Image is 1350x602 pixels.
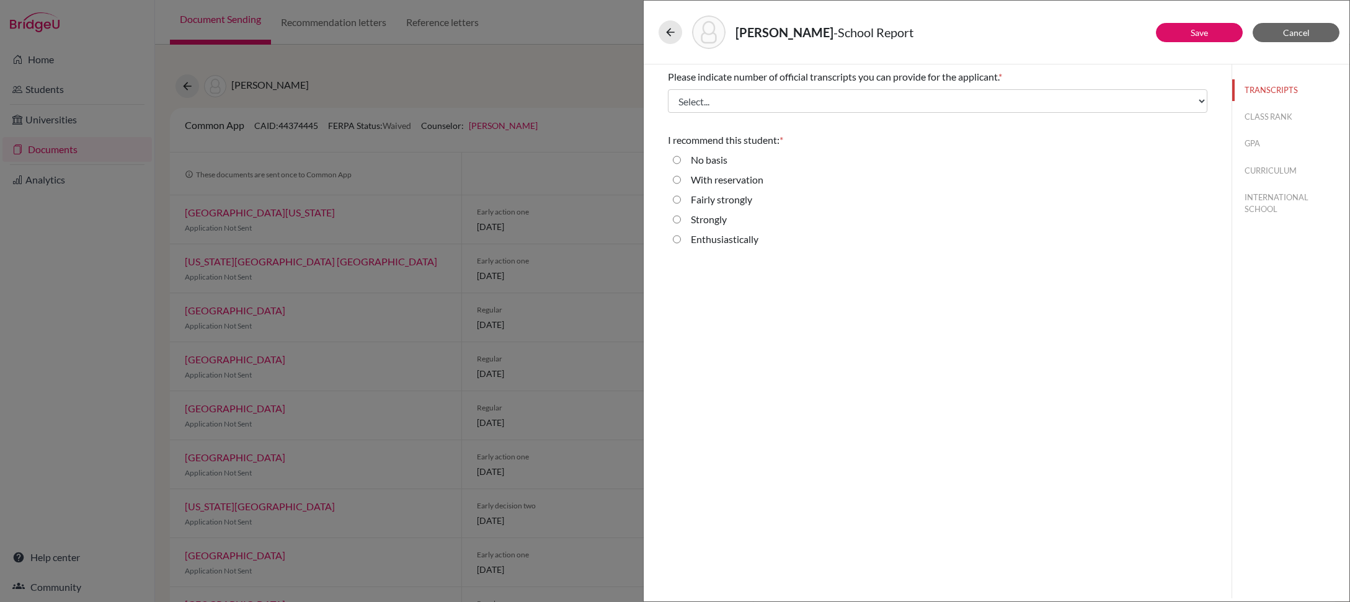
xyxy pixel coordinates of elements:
[691,192,752,207] label: Fairly strongly
[1232,160,1349,182] button: CURRICULUM
[668,134,779,146] span: I recommend this student:
[691,212,727,227] label: Strongly
[1232,79,1349,101] button: TRANSCRIPTS
[668,71,998,82] span: Please indicate number of official transcripts you can provide for the applicant.
[691,232,758,247] label: Enthusiastically
[1232,133,1349,154] button: GPA
[833,25,913,40] span: - School Report
[1232,187,1349,220] button: INTERNATIONAL SCHOOL
[691,153,727,167] label: No basis
[1232,106,1349,128] button: CLASS RANK
[691,172,763,187] label: With reservation
[735,25,833,40] strong: [PERSON_NAME]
